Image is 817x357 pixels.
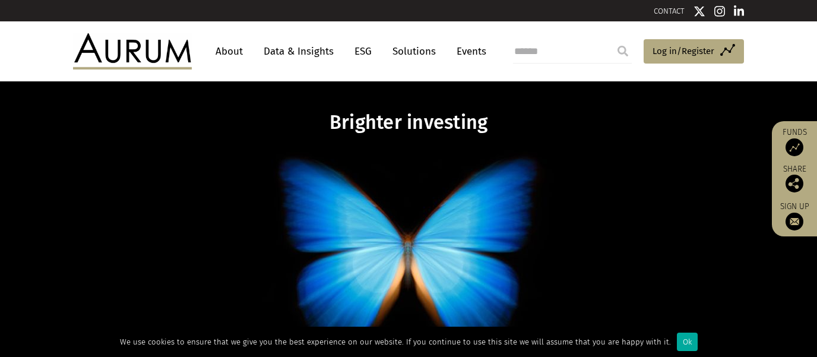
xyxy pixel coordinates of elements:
a: Events [451,40,486,62]
h1: Brighter investing [179,111,638,134]
a: Data & Insights [258,40,340,62]
img: Access Funds [786,138,803,156]
img: Sign up to our newsletter [786,213,803,230]
a: About [210,40,249,62]
input: Submit [611,39,635,63]
a: Funds [778,127,811,156]
a: Sign up [778,201,811,230]
a: CONTACT [654,7,685,15]
a: Solutions [387,40,442,62]
div: Share [778,165,811,192]
img: Aurum [73,33,192,69]
img: Twitter icon [693,5,705,17]
span: Log in/Register [653,44,714,58]
img: Share this post [786,175,803,192]
img: Linkedin icon [734,5,745,17]
a: Log in/Register [644,39,744,64]
a: ESG [349,40,378,62]
div: Ok [677,333,698,351]
img: Instagram icon [714,5,725,17]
